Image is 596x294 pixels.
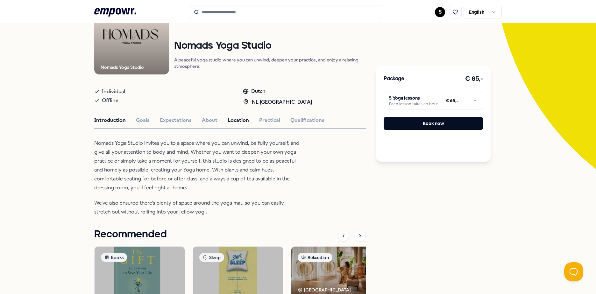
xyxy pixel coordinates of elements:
h3: Package [384,75,404,83]
div: Relaxation [298,253,332,262]
span: Offline [102,96,118,105]
input: Search for products, categories or subcategories [190,5,381,19]
button: Book now [384,117,483,130]
iframe: Help Scout Beacon - Open [564,262,583,281]
p: A peaceful yoga studio where you can unwind, deepen your practice, and enjoy a relaxing atmosphere. [174,57,366,69]
h1: Nomads Yoga Studio [174,40,366,52]
div: Sleep [199,253,224,262]
button: Introduction [94,116,126,124]
div: NL [GEOGRAPHIC_DATA] [243,98,312,106]
button: Expectations [160,116,192,124]
div: Dutch [243,87,312,95]
button: Qualifications [290,116,324,124]
button: Practical [259,116,280,124]
p: Nomads Yoga Studio invites you to a space where you can unwind, be fully yourself, and give all y... [94,139,301,192]
h1: Recommended [94,227,167,242]
div: Nomads Yoga Studio [101,64,144,71]
h3: € 65,- [465,74,483,84]
span: Individual [102,87,125,96]
button: S [435,7,445,17]
div: [GEOGRAPHIC_DATA] [298,286,352,293]
button: About [202,116,217,124]
button: Location [228,116,249,124]
p: We've also ensured there's plenty of space around the yoga mat, so you can easily stretch out wit... [94,199,301,216]
div: Books [101,253,127,262]
button: Goals [136,116,150,124]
